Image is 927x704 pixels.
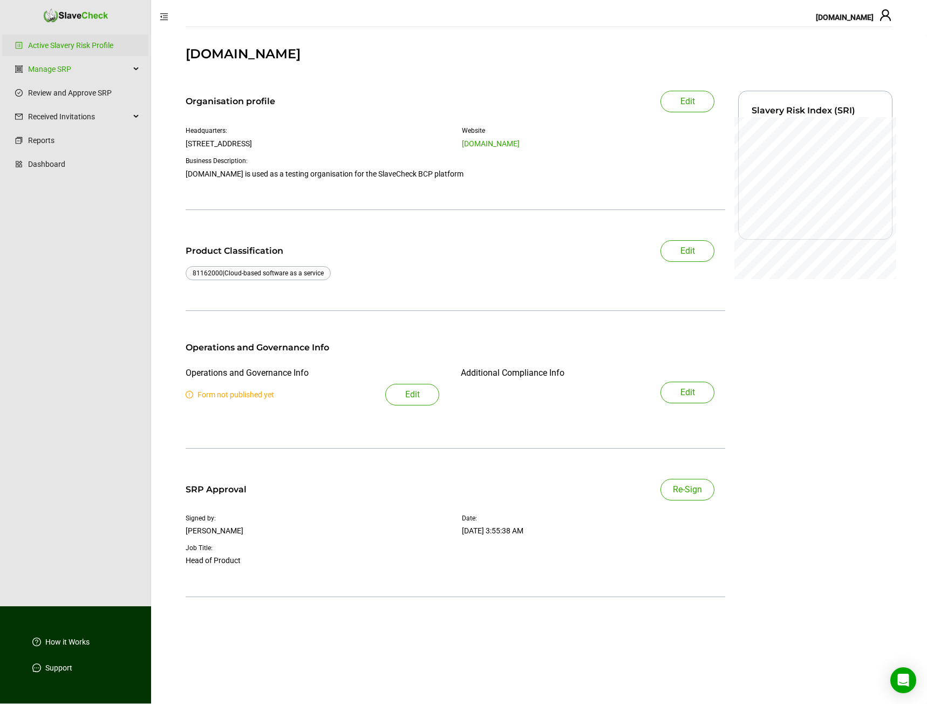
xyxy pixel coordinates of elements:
[186,341,714,354] div: Operations and Governance Info
[28,130,140,151] a: Reports
[186,483,247,496] div: SRP Approval
[660,479,714,500] button: Re-Sign
[32,664,41,672] span: message
[816,13,874,22] span: [DOMAIN_NAME]
[680,95,695,108] span: Edit
[660,91,714,112] button: Edit
[462,125,725,136] div: Website
[186,245,322,258] div: Product Classification
[186,44,892,64] div: [DOMAIN_NAME]
[186,125,449,136] div: Headquarters:
[462,513,725,523] div: Date:
[186,513,358,523] div: Signed by:
[462,525,725,537] div: [DATE] 3:55:38 AM
[28,153,140,175] a: Dashboard
[186,168,725,179] p: [DOMAIN_NAME] is used as a testing organisation for the SlaveCheck BCP platform
[879,9,892,22] span: user
[186,138,449,149] div: [STREET_ADDRESS]
[28,82,140,104] a: Review and Approve SRP
[45,662,72,673] a: Support
[660,240,714,262] button: Edit
[385,384,439,405] button: Edit
[752,104,879,117] div: Slavery Risk Index (SRI)
[15,113,23,120] span: mail
[32,638,41,646] span: question-circle
[186,555,358,566] div: Head of Product
[405,388,420,401] span: Edit
[680,386,695,399] span: Edit
[462,139,520,148] a: [DOMAIN_NAME]
[673,483,702,496] span: Re-Sign
[186,390,274,399] span: Form not published yet
[890,667,916,693] div: Open Intercom Messenger
[461,367,564,380] div: Additional Compliance Info
[15,65,23,73] span: group
[28,58,130,80] a: Manage SRP
[186,525,358,537] div: [PERSON_NAME]
[193,268,324,279] div: 81162000 | Cloud-based software as a service
[186,543,358,553] div: Job Title:
[28,106,130,127] span: Received Invitations
[680,245,695,258] span: Edit
[660,382,714,403] button: Edit
[160,12,168,21] span: menu-fold
[186,155,725,166] div: Business Description:
[186,391,193,398] span: exclamation-circle
[186,95,275,108] div: Organisation profile
[28,35,140,56] a: Active Slavery Risk Profile
[45,637,90,647] a: How it Works
[186,367,309,380] div: Operations and Governance Info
